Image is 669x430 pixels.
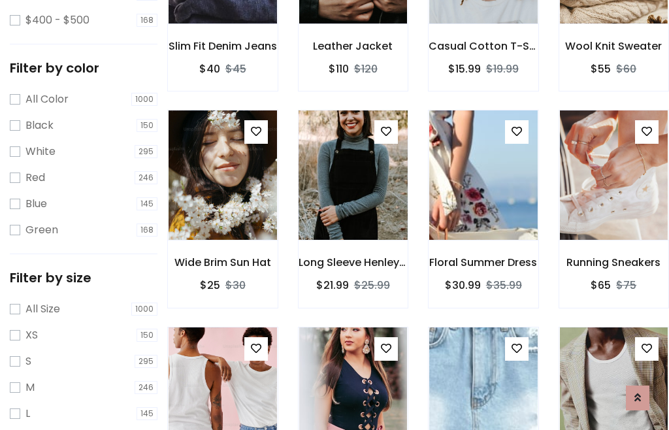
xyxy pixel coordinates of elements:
[448,63,481,75] h6: $15.99
[25,406,30,422] label: L
[559,40,669,52] h6: Wool Knit Sweater
[131,93,157,106] span: 1000
[25,222,58,238] label: Green
[429,256,538,269] h6: Floral Summer Dress
[10,270,157,286] h5: Filter by size
[329,63,349,75] h6: $110
[135,145,157,158] span: 295
[225,278,246,293] del: $30
[25,118,54,133] label: Black
[445,279,481,291] h6: $30.99
[135,355,157,368] span: 295
[137,197,157,210] span: 145
[616,278,636,293] del: $75
[25,380,35,395] label: M
[25,196,47,212] label: Blue
[299,256,408,269] h6: Long Sleeve Henley T-Shirt
[354,61,378,76] del: $120
[199,63,220,75] h6: $40
[299,40,408,52] h6: Leather Jacket
[200,279,220,291] h6: $25
[486,278,522,293] del: $35.99
[137,119,157,132] span: 150
[25,12,90,28] label: $400 - $500
[591,279,611,291] h6: $65
[137,407,157,420] span: 145
[10,60,157,76] h5: Filter by color
[25,301,60,317] label: All Size
[137,14,157,27] span: 168
[131,303,157,316] span: 1000
[225,61,246,76] del: $45
[25,170,45,186] label: Red
[135,381,157,394] span: 246
[616,61,636,76] del: $60
[25,144,56,159] label: White
[559,256,669,269] h6: Running Sneakers
[168,256,278,269] h6: Wide Brim Sun Hat
[429,40,538,52] h6: Casual Cotton T-Shirt
[486,61,519,76] del: $19.99
[137,329,157,342] span: 150
[135,171,157,184] span: 246
[25,91,69,107] label: All Color
[25,354,31,369] label: S
[316,279,349,291] h6: $21.99
[137,223,157,237] span: 168
[591,63,611,75] h6: $55
[354,278,390,293] del: $25.99
[168,40,278,52] h6: Slim Fit Denim Jeans
[25,327,38,343] label: XS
